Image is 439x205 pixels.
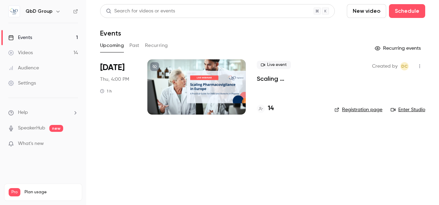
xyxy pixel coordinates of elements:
span: What's new [18,140,44,147]
button: Recurring [145,40,168,51]
h6: QbD Group [26,8,52,15]
span: Thu, 4:00 PM [100,76,129,83]
div: Audience [8,65,39,71]
span: Live event [257,61,291,69]
a: 14 [257,104,274,113]
div: Settings [8,80,36,87]
span: Plan usage [25,189,78,195]
div: Search for videos or events [106,8,175,15]
span: [DATE] [100,62,125,73]
img: QbD Group [9,6,20,17]
span: Pro [9,188,20,196]
button: Past [129,40,139,51]
h1: Events [100,29,121,37]
div: Nov 13 Thu, 4:00 PM (Europe/Madrid) [100,59,136,115]
button: New video [347,4,386,18]
a: Registration page [334,106,382,113]
button: Recurring events [372,43,425,54]
span: new [49,125,63,132]
h4: 14 [268,104,274,113]
iframe: Noticeable Trigger [70,141,78,147]
li: help-dropdown-opener [8,109,78,116]
button: Upcoming [100,40,124,51]
span: Created by [372,62,398,70]
span: Help [18,109,28,116]
span: DC [401,62,408,70]
div: Videos [8,49,33,56]
div: 1 h [100,88,112,94]
a: Enter Studio [391,106,425,113]
a: SpeakerHub [18,125,45,132]
span: Daniel Cubero [400,62,409,70]
button: Schedule [389,4,425,18]
div: Events [8,34,32,41]
a: Scaling Pharmacovigilance in [GEOGRAPHIC_DATA]: A Practical Guide for Pharma SMEs and Biotechs [257,75,323,83]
